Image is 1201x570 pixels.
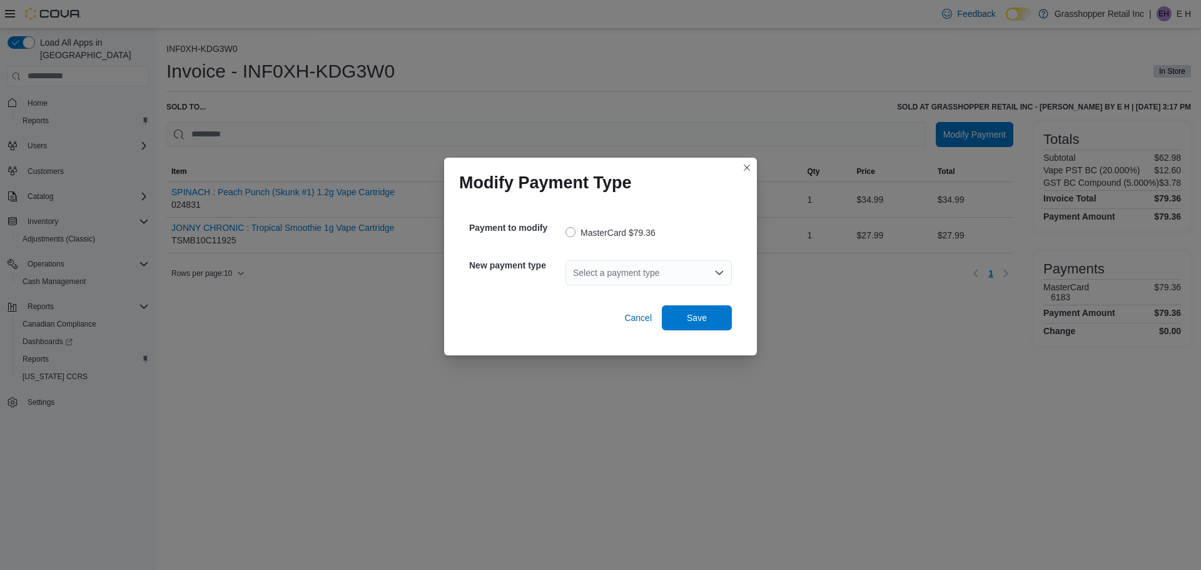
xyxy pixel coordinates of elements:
[469,215,563,240] h5: Payment to modify
[469,253,563,278] h5: New payment type
[565,225,656,240] label: MasterCard $79.36
[573,265,574,280] input: Accessible screen reader label
[459,173,632,193] h1: Modify Payment Type
[619,305,657,330] button: Cancel
[739,160,754,175] button: Closes this modal window
[662,305,732,330] button: Save
[714,268,724,278] button: Open list of options
[687,312,707,324] span: Save
[624,312,652,324] span: Cancel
